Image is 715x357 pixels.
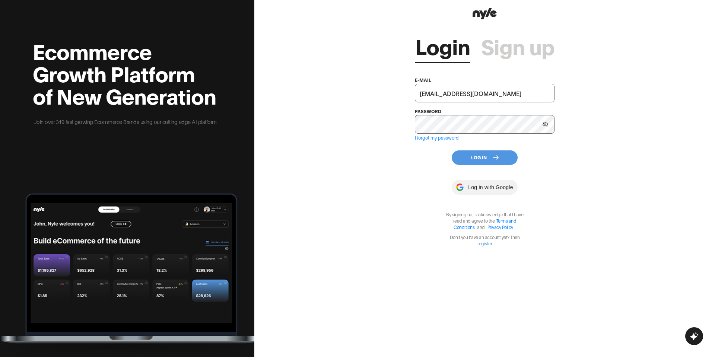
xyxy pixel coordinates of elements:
a: Privacy Policy [487,224,513,230]
p: By signing up, I acknowledge that I have read and agree to the . [442,211,528,230]
span: and [475,224,487,230]
h2: Ecommerce Growth Platform of New Generation [33,39,218,106]
a: Login [415,35,470,57]
a: Sign up [481,35,554,57]
a: Terms and Conditions [454,218,516,230]
button: Log in with Google [452,180,517,195]
button: Log In [452,150,518,165]
label: e-mail [415,77,431,83]
p: Join over 349 fast growing Ecommerce Brands using our cutting edge AI platform [33,118,218,126]
p: Don't you have an account yet? Then [442,234,528,246]
label: password [415,108,441,114]
a: I forgot my password [415,135,459,140]
a: register [477,240,492,246]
